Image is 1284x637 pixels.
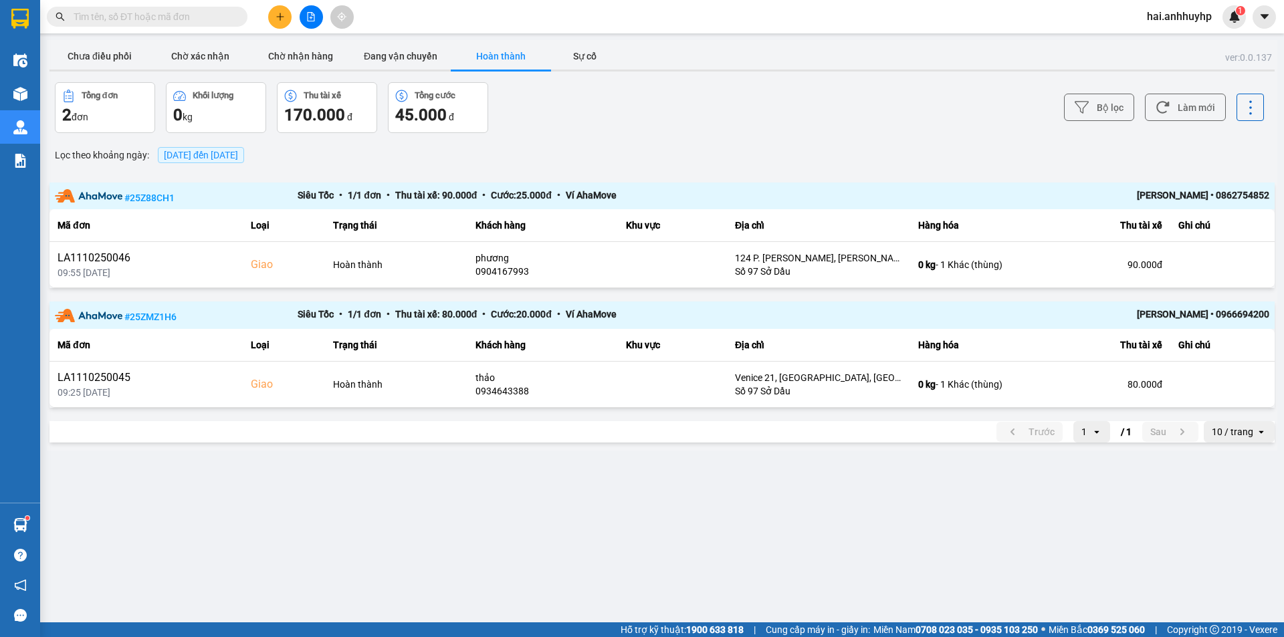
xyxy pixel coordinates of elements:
[1049,622,1145,637] span: Miền Bắc
[381,190,395,201] span: •
[62,104,148,126] div: đơn
[13,154,27,168] img: solution-icon
[735,384,902,398] div: Số 97 Sở Dầu
[173,106,183,124] span: 0
[467,329,619,362] th: Khách hàng
[55,189,122,203] img: partner-logo
[49,43,150,70] button: Chưa điều phối
[618,329,727,362] th: Khu vực
[49,329,243,362] th: Mã đơn
[330,5,354,29] button: aim
[1228,11,1241,23] img: icon-new-feature
[58,370,235,386] div: LA1110250045
[910,329,1044,362] th: Hàng hóa
[325,209,467,242] th: Trạng thái
[475,371,611,384] div: thảo
[284,104,370,126] div: đ
[55,82,155,133] button: Tổng đơn2đơn
[395,104,481,126] div: đ
[334,190,348,201] span: •
[298,307,1027,324] div: Siêu Tốc 1 / 1 đơn Thu tài xế: 80.000 đ Cước: 20.000 đ Ví AhaMove
[451,43,551,70] button: Hoàn thành
[686,624,744,635] strong: 1900 633 818
[735,251,902,265] div: 124 P. [PERSON_NAME], [PERSON_NAME], [PERSON_NAME], [GEOGRAPHIC_DATA], [GEOGRAPHIC_DATA]
[25,516,29,520] sup: 1
[477,309,491,320] span: •
[388,82,488,133] button: Tổng cước45.000 đ
[1170,329,1275,362] th: Ghi chú
[1255,425,1256,438] input: Selected 10 / trang.
[477,190,491,201] span: •
[766,622,870,637] span: Cung cấp máy in - giấy in:
[13,87,27,101] img: warehouse-icon
[124,192,175,203] span: # 25Z88CH1
[1210,625,1219,634] span: copyright
[300,5,323,29] button: file-add
[1064,94,1134,121] button: Bộ lọc
[1142,422,1198,442] button: next page. current page 1 / 1
[350,43,451,70] button: Đang vận chuyển
[1052,258,1162,271] div: 90.000 đ
[306,12,316,21] span: file-add
[13,53,27,68] img: warehouse-icon
[1259,11,1271,23] span: caret-down
[916,624,1038,635] strong: 0708 023 035 - 0935 103 250
[277,82,377,133] button: Thu tài xế170.000 đ
[735,265,902,278] div: Số 97 Sở Dầu
[475,251,611,265] div: phương
[1081,425,1087,438] div: 1
[284,106,345,124] span: 170.000
[166,82,266,133] button: Khối lượng0kg
[58,250,235,266] div: LA1110250046
[1136,8,1222,25] span: hai.anhhuyhp
[250,43,350,70] button: Chờ nhận hàng
[475,384,611,398] div: 0934643388
[49,209,243,242] th: Mã đơn
[62,106,72,124] span: 2
[333,258,459,271] div: Hoàn thành
[251,376,318,392] div: Giao
[56,12,65,21] span: search
[55,309,122,322] img: partner-logo
[304,91,341,100] div: Thu tài xế
[475,265,611,278] div: 0904167993
[1145,94,1226,121] button: Làm mới
[337,12,346,21] span: aim
[325,329,467,362] th: Trạng thái
[1236,6,1245,15] sup: 1
[1041,627,1045,632] span: ⚪️
[74,9,231,24] input: Tìm tên, số ĐT hoặc mã đơn
[164,150,238,160] span: 12/10/2025 đến 12/10/2025
[173,104,259,126] div: kg
[55,148,149,162] span: Lọc theo khoảng ngày :
[268,5,292,29] button: plus
[14,549,27,561] span: question-circle
[395,106,447,124] span: 45.000
[552,190,566,201] span: •
[1155,622,1157,637] span: |
[551,43,618,70] button: Sự cố
[13,518,27,532] img: warehouse-icon
[735,371,902,384] div: Venice 21, [GEOGRAPHIC_DATA], [GEOGRAPHIC_DATA], [GEOGRAPHIC_DATA], [GEOGRAPHIC_DATA]
[1170,209,1275,242] th: Ghi chú
[1027,188,1269,205] div: [PERSON_NAME] • 0862754852
[1212,425,1253,438] div: 10 / trang
[124,311,177,322] span: # 25ZMZ1H6
[193,91,233,100] div: Khối lượng
[1256,426,1267,437] svg: open
[467,209,619,242] th: Khách hàng
[415,91,455,100] div: Tổng cước
[918,259,936,270] span: 0 kg
[754,622,756,637] span: |
[996,422,1063,442] button: previous page. current page 1 / 1
[82,91,118,100] div: Tổng đơn
[918,379,936,390] span: 0 kg
[14,609,27,622] span: message
[13,120,27,134] img: warehouse-icon
[1052,337,1162,353] div: Thu tài xế
[276,12,285,21] span: plus
[910,209,1044,242] th: Hàng hóa
[918,258,1036,271] div: - 1 Khác (thùng)
[11,9,29,29] img: logo-vxr
[1091,426,1102,437] svg: open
